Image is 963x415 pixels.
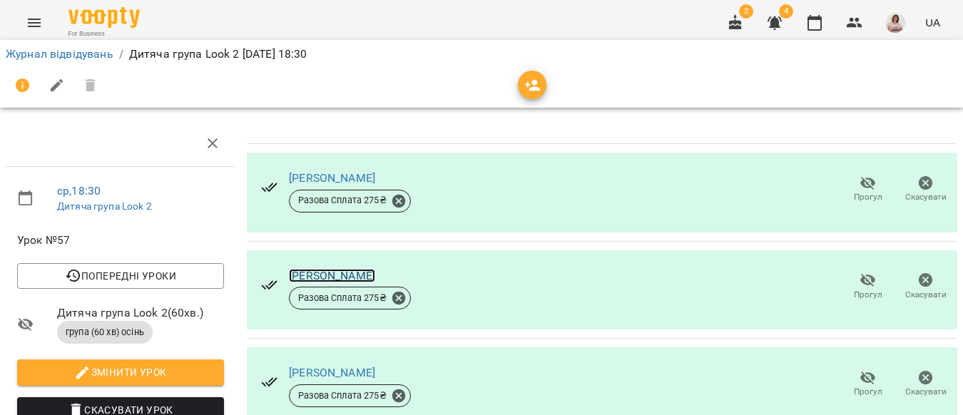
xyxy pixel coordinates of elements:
span: UA [925,15,940,30]
span: 4 [779,4,793,19]
a: Дитяча група Look 2 [57,200,152,212]
button: Прогул [839,170,897,210]
button: Menu [17,6,51,40]
span: група (60 хв) осінь [57,326,153,339]
span: Прогул [854,386,882,398]
a: ср , 18:30 [57,184,101,198]
div: Разова Сплата 275₴ [289,190,411,212]
img: Voopty Logo [68,7,140,28]
span: Разова Сплата 275 ₴ [290,194,395,207]
nav: breadcrumb [6,46,957,63]
span: Змінити урок [29,364,213,381]
span: 2 [739,4,753,19]
button: Змінити урок [17,359,224,385]
button: Скасувати [897,364,954,404]
button: Попередні уроки [17,263,224,289]
span: Прогул [854,191,882,203]
a: [PERSON_NAME] [289,171,375,185]
p: Дитяча група Look 2 [DATE] 18:30 [129,46,307,63]
button: Скасувати [897,170,954,210]
span: Скасувати [905,191,947,203]
div: Разова Сплата 275₴ [289,384,411,407]
button: Прогул [839,267,897,307]
a: [PERSON_NAME] [289,366,375,379]
a: Журнал відвідувань [6,47,113,61]
span: Разова Сплата 275 ₴ [290,292,395,304]
span: Прогул [854,289,882,301]
a: [PERSON_NAME] [289,269,375,282]
span: Скасувати [905,386,947,398]
button: Прогул [839,364,897,404]
span: Урок №57 [17,232,224,249]
li: / [119,46,123,63]
button: Скасувати [897,267,954,307]
span: Попередні уроки [29,267,213,285]
span: Скасувати [905,289,947,301]
span: Разова Сплата 275 ₴ [290,389,395,402]
img: a9a10fb365cae81af74a091d218884a8.jpeg [885,13,905,33]
span: For Business [68,29,140,39]
div: Разова Сплата 275₴ [289,287,411,309]
span: Дитяча група Look 2 ( 60 хв. ) [57,304,224,322]
button: UA [919,9,946,36]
